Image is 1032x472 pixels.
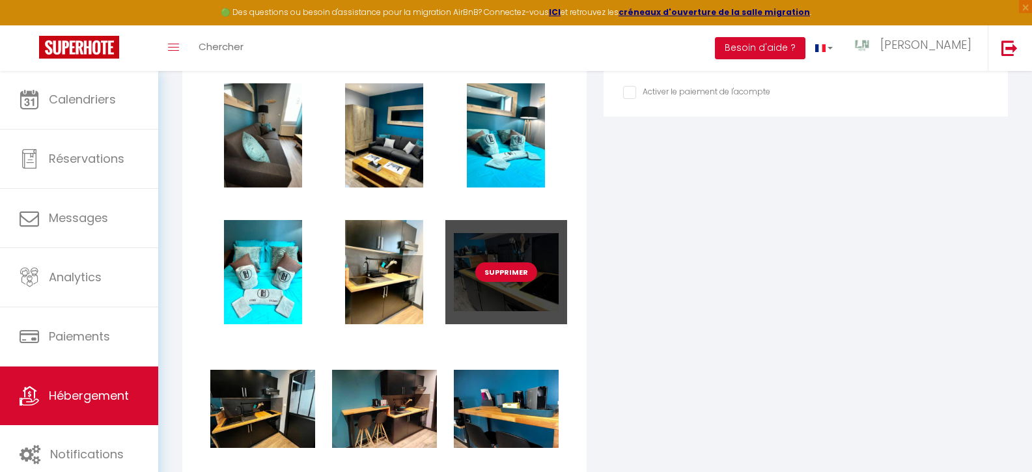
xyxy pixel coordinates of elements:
[49,269,102,285] span: Analytics
[843,25,988,71] a: ... [PERSON_NAME]
[549,7,561,18] a: ICI
[1001,40,1018,56] img: logout
[10,5,49,44] button: Ouvrir le widget de chat LiveChat
[49,210,108,226] span: Messages
[852,38,872,52] img: ...
[619,7,810,18] a: créneaux d'ouverture de la salle migration
[49,150,124,167] span: Réservations
[39,36,119,59] img: Super Booking
[49,91,116,107] span: Calendriers
[49,328,110,344] span: Paiements
[715,37,805,59] button: Besoin d'aide ?
[49,387,129,404] span: Hébergement
[199,40,244,53] span: Chercher
[880,36,971,53] span: [PERSON_NAME]
[189,25,253,71] a: Chercher
[50,446,124,462] span: Notifications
